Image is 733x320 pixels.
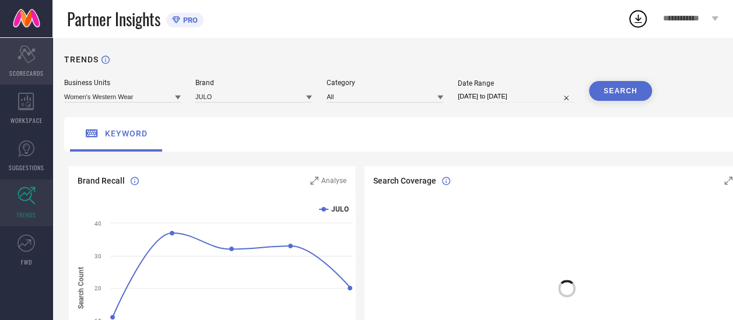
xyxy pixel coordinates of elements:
span: PRO [180,16,198,24]
text: 30 [94,253,101,259]
h1: TRENDS [64,55,99,64]
span: keyword [105,129,148,138]
span: FWD [21,258,32,266]
text: 20 [94,285,101,291]
div: Business Units [64,79,181,87]
span: Brand Recall [78,176,125,185]
span: Analyse [321,177,346,185]
tspan: Search Count [77,267,85,309]
span: WORKSPACE [10,116,43,125]
div: Open download list [627,8,648,29]
input: Select date range [458,90,574,103]
button: SEARCH [589,81,652,101]
text: 40 [94,220,101,227]
span: Search Coverage [373,176,436,185]
div: Date Range [458,79,574,87]
span: Partner Insights [67,7,160,31]
svg: Zoom [310,177,318,185]
div: Brand [195,79,312,87]
span: TRENDS [16,210,36,219]
svg: Zoom [724,177,732,185]
text: JULO [331,205,349,213]
span: SUGGESTIONS [9,163,44,172]
span: SCORECARDS [9,69,44,78]
div: Category [327,79,443,87]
